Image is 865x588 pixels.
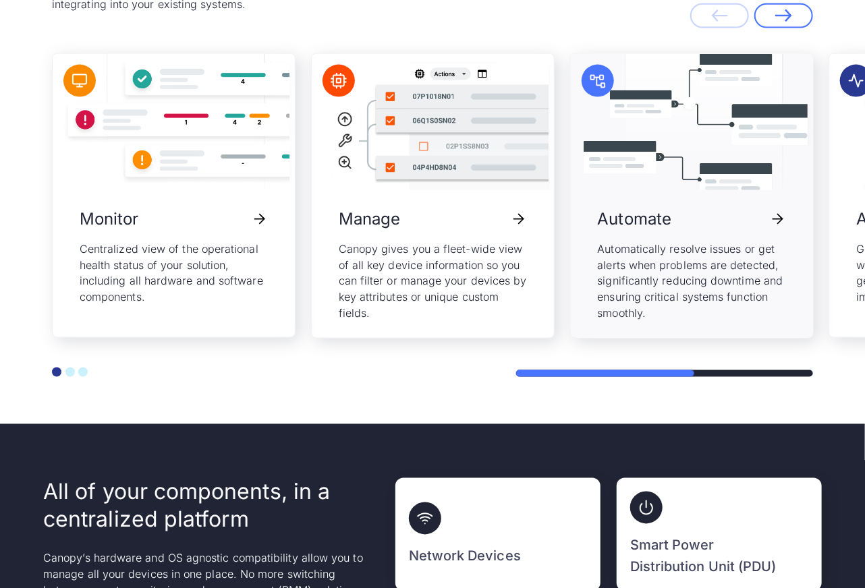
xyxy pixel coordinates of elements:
a: ManageCanopy gives you a fleet-wide view of all key device information so you can filter or manag... [312,54,554,337]
div: 3 / 5 [570,53,814,338]
div: 1 / 5 [52,53,296,338]
p: Centralized view of the operational health status of your solution, including all hardware and so... [80,241,268,305]
div: 2 / 5 [311,53,555,338]
a: Next slide [754,3,813,29]
h3: Smart Power Distribution Unit (PDU) [630,535,779,578]
h2: All of your components, in a centralized platform [43,478,367,534]
button: Go to slide 3 [78,367,88,377]
h3: Monitor [80,206,139,232]
h3: Manage [339,206,400,232]
a: AutomateAutomatically resolve issues or get alerts when problems are detected, significantly redu... [571,54,813,337]
p: Automatically resolve issues or get alerts when problems are detected, significantly reducing dow... [598,241,786,322]
button: Go to slide 1 [52,367,61,377]
a: MonitorCentralized view of the operational health status of your solution, including all hardware... [53,54,295,337]
p: Canopy gives you a fleet-wide view of all key device information so you can filter or manage your... [339,241,527,322]
h3: Automate [598,206,672,232]
h3: Network Devices [409,546,521,567]
button: Go to slide 2 [65,367,75,377]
